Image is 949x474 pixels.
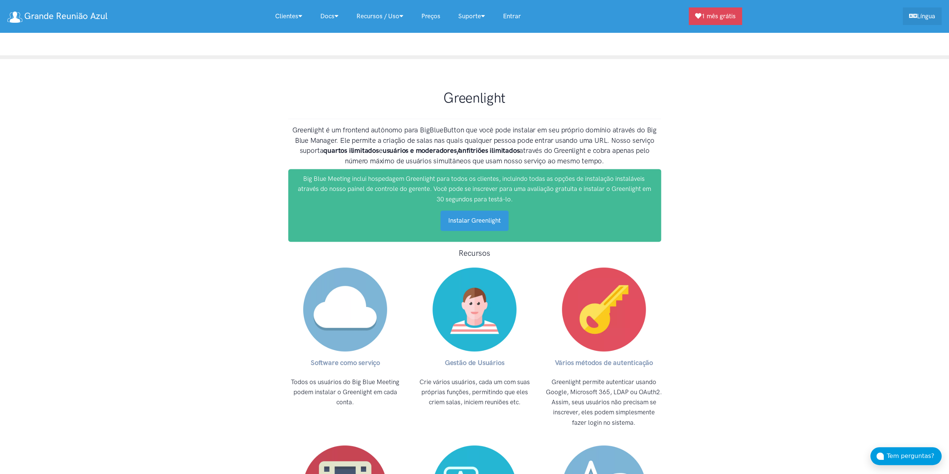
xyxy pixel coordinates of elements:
[870,447,942,465] button: Tem perguntas?
[494,8,530,24] a: Entrar
[7,8,107,24] a: Grande Reunião Azul
[353,89,596,107] h1: Greenlight
[383,146,520,155] strong: usuários e moderadores/anfitriões ilimitados
[412,8,449,24] a: Preços
[311,358,380,367] strong: Software como serviço
[7,12,22,23] img: logotipo
[311,8,348,24] a: Docs
[903,7,942,25] a: Língua
[323,146,379,155] strong: quartos ilimitados
[445,358,505,367] strong: Gestão de Usuários
[440,210,509,231] a: Instalar Greenlight
[348,8,412,24] a: Recursos / Uso
[266,8,311,24] a: Clientes
[554,358,653,367] strong: Vários métodos de autenticação
[689,7,742,25] a: 1 mês grátis
[562,267,646,351] img: Vários métodos de autenticação
[433,267,516,351] img: Gestão de Usuários
[887,451,942,461] div: Tem perguntas?
[545,377,663,427] p: Greenlight permite autenticar usando Google, Microsoft 365, LDAP ou OAuth2. Assim, seus usuários ...
[416,377,533,407] p: Crie vários usuários, cada um com suas próprias funções, permitindo que eles criem salas, iniciem...
[296,174,653,204] p: Big Blue Meeting inclui hospedagem Greenlight para todos os clientes, incluindo todas as opções d...
[288,125,661,166] h4: Greenlight é um frontend autônomo para BigBlueButton que você pode instalar em seu próprio domíni...
[288,248,661,258] h3: Recursos
[303,267,387,351] img: Software como serviço
[449,8,494,24] a: Suporte
[287,377,404,407] p: Todos os usuários do Big Blue Meeting podem instalar o Greenlight em cada conta.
